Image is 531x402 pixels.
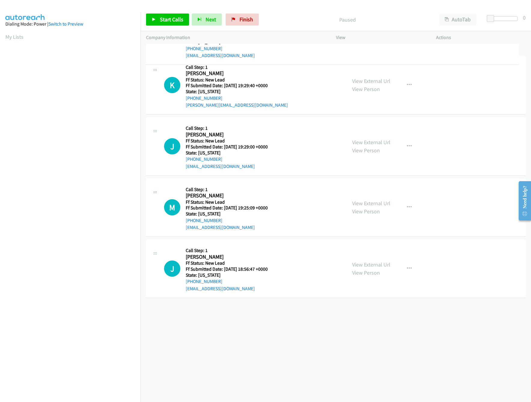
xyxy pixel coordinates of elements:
span: Finish [240,16,253,23]
a: My Lists [5,33,23,40]
h1: J [164,260,180,277]
a: [PHONE_NUMBER] [186,279,222,284]
h2: [PERSON_NAME] [186,131,275,138]
span: Next [206,16,216,23]
h2: [PERSON_NAME] [186,70,275,77]
h5: State: [US_STATE] [186,272,275,278]
h5: Ff Status: New Lead [186,260,275,266]
a: Finish [226,14,259,26]
div: The call is yet to be attempted [164,199,180,215]
h5: Call Step: 1 [186,64,288,70]
iframe: Dialpad [5,46,141,332]
a: [PHONE_NUMBER] [186,156,222,162]
h5: State: [US_STATE] [186,211,275,217]
div: The call is yet to be attempted [164,260,180,277]
p: View [336,34,426,41]
a: View Person [352,208,380,215]
h5: Call Step: 1 [186,187,275,193]
h1: J [164,138,180,154]
a: View External Url [352,200,390,207]
p: Company Information [146,34,325,41]
button: AutoTab [439,14,476,26]
h5: Ff Submitted Date: [DATE] 19:29:00 +0000 [186,144,275,150]
h5: Ff Status: New Lead [186,199,275,205]
h1: K [164,77,180,93]
a: [EMAIL_ADDRESS][DOMAIN_NAME] [186,224,255,230]
div: Dialing Mode: Power | [5,20,135,28]
h5: Ff Submitted Date: [DATE] 19:29:40 +0000 [186,83,288,89]
button: Next [192,14,222,26]
a: [PERSON_NAME][EMAIL_ADDRESS][DOMAIN_NAME] [186,102,288,108]
a: [PHONE_NUMBER] [186,218,222,223]
a: Switch to Preview [48,21,83,27]
a: View Person [352,147,380,154]
a: [PHONE_NUMBER] [186,46,222,51]
a: [EMAIL_ADDRESS][DOMAIN_NAME] [186,286,255,291]
h2: [PERSON_NAME] [186,254,275,260]
h5: State: [US_STATE] [186,150,275,156]
div: 0 [523,14,526,22]
a: Start Calls [146,14,189,26]
a: [EMAIL_ADDRESS][DOMAIN_NAME] [186,163,255,169]
a: [PHONE_NUMBER] [186,95,222,101]
a: [EMAIL_ADDRESS][DOMAIN_NAME] [186,53,255,58]
a: View External Url [352,78,390,84]
iframe: Resource Center [514,177,531,225]
h2: [PERSON_NAME] [186,192,275,199]
a: View External Url [352,139,390,146]
p: Actions [436,34,526,41]
div: The call is yet to be attempted [164,77,180,93]
p: Paused [267,16,428,24]
div: Delay between calls (in seconds) [490,16,517,21]
h5: Ff Status: New Lead [186,77,288,83]
h5: Ff Submitted Date: [DATE] 19:25:09 +0000 [186,205,275,211]
div: The call is yet to be attempted [164,138,180,154]
h5: Call Step: 1 [186,125,275,131]
h5: Ff Status: New Lead [186,138,275,144]
h5: State: [US_STATE] [186,89,288,95]
h5: Ff Submitted Date: [DATE] 18:56:47 +0000 [186,266,275,272]
span: Start Calls [160,16,183,23]
h5: Call Step: 1 [186,248,275,254]
a: View Person [352,86,380,93]
a: View Person [352,269,380,276]
h1: M [164,199,180,215]
a: View External Url [352,261,390,268]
